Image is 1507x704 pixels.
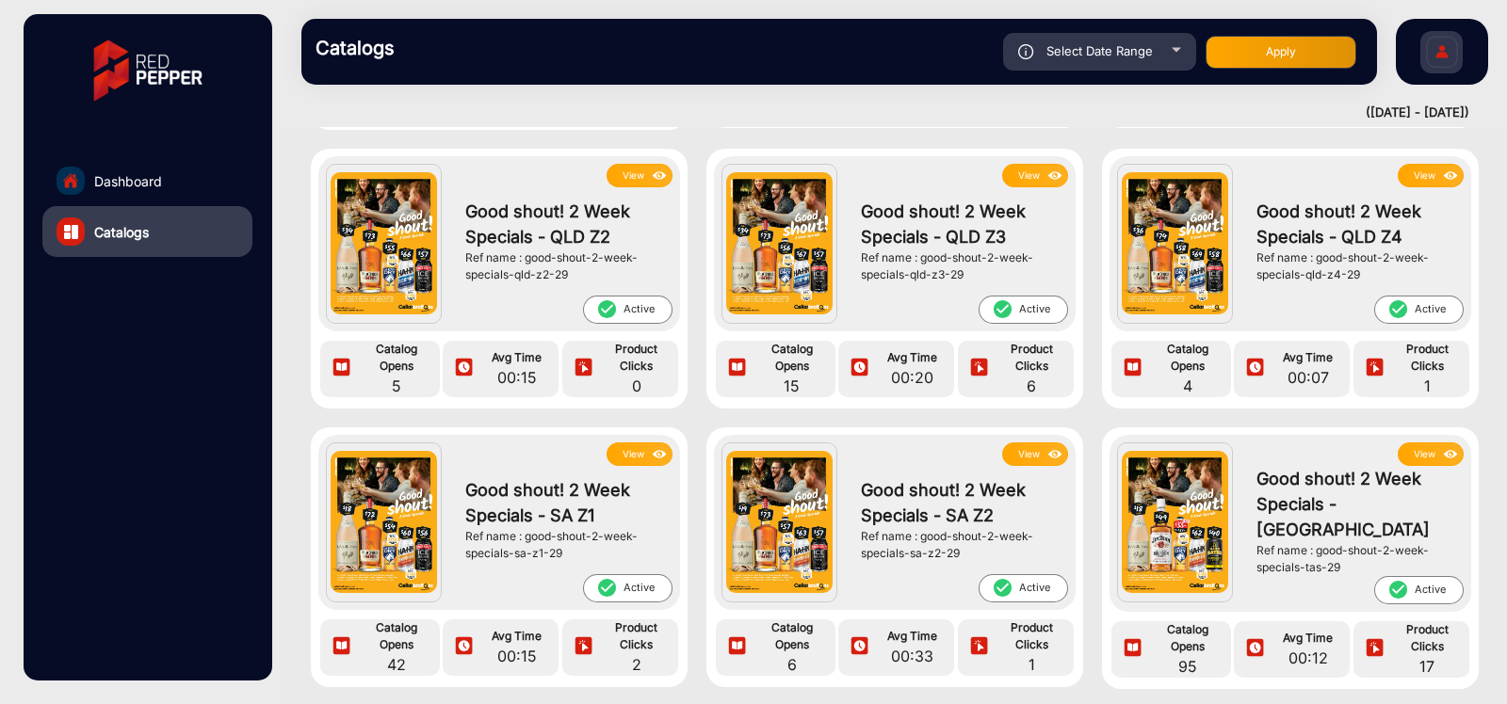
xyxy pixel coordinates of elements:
[599,375,673,397] span: 0
[1256,466,1454,542] span: Good shout! 2 Week Specials - [GEOGRAPHIC_DATA]
[1045,444,1066,465] img: icon
[875,645,949,667] span: 00:33
[599,653,673,676] span: 2
[995,619,1069,653] span: Product Clicks
[1256,249,1454,283] div: Ref name : good-shout-2-week-specials-qld-z4-29
[1387,579,1408,600] mat-icon: check_circle
[1018,44,1034,59] img: icon
[649,166,671,186] img: icon
[1256,199,1454,249] span: Good shout! 2 Week Specials - QLD Z4
[465,249,663,283] div: Ref name : good-shout-2-week-specials-qld-z2-29
[753,653,831,676] span: 6
[331,636,352,658] img: icon
[649,444,671,465] img: icon
[583,574,672,602] span: Active
[465,477,663,528] span: Good shout! 2 Week Specials - SA Z1
[753,375,831,397] span: 15
[1440,444,1462,465] img: icon
[479,628,554,645] span: Avg Time
[1045,166,1066,186] img: icon
[62,172,79,189] img: home
[726,451,833,593] img: Good shout! 2 Week Specials - SA Z2
[1244,358,1266,379] img: icon
[1374,576,1464,604] span: Active
[607,164,672,187] button: Viewicon
[42,206,252,257] a: Catalogs
[861,477,1059,528] span: Good shout! 2 Week Specials - SA Z2
[331,451,437,593] img: Good shout! 2 Week Specials - SA Z1
[726,172,833,314] img: Good shout! 2 Week Specials - QLD Z3
[849,636,870,658] img: icon
[1002,164,1068,187] button: Viewicon
[753,619,831,653] span: Catalog Opens
[875,628,949,645] span: Avg Time
[479,645,554,667] span: 00:15
[861,249,1059,283] div: Ref name : good-shout-2-week-specials-qld-z3-29
[479,349,554,366] span: Avg Time
[968,358,990,379] img: icon
[64,225,78,239] img: catalog
[1122,358,1143,379] img: icon
[753,341,831,375] span: Catalog Opens
[1440,166,1462,186] img: icon
[992,298,1013,320] mat-icon: check_circle
[1398,164,1464,187] button: Viewicon
[80,24,216,118] img: vmg-logo
[1398,442,1464,466] button: Viewicon
[479,366,554,389] span: 00:15
[875,366,949,389] span: 00:20
[992,577,1013,599] mat-icon: check_circle
[596,577,617,599] mat-icon: check_circle
[331,358,352,379] img: icon
[1244,638,1266,660] img: icon
[1271,349,1345,366] span: Avg Time
[573,358,594,379] img: icon
[453,358,475,379] img: icon
[1046,43,1153,58] span: Select Date Range
[1422,22,1462,88] img: Sign%20Up.svg
[599,341,673,375] span: Product Clicks
[599,619,673,653] span: Product Clicks
[1149,375,1226,397] span: 4
[1149,655,1226,678] span: 95
[465,199,663,249] span: Good shout! 2 Week Specials - QLD Z2
[726,358,748,379] img: icon
[1390,655,1465,678] span: 17
[358,653,435,676] span: 42
[861,199,1059,249] span: Good shout! 2 Week Specials - QLD Z3
[1149,341,1226,375] span: Catalog Opens
[726,636,748,658] img: icon
[596,298,617,320] mat-icon: check_circle
[283,104,1469,122] div: ([DATE] - [DATE])
[1390,621,1465,655] span: Product Clicks
[979,574,1068,602] span: Active
[358,375,435,397] span: 5
[968,636,990,658] img: icon
[465,528,663,562] div: Ref name : good-shout-2-week-specials-sa-z1-29
[331,172,437,314] img: Good shout! 2 Week Specials - QLD Z2
[1364,638,1385,660] img: icon
[1390,375,1465,397] span: 1
[573,636,594,658] img: icon
[861,528,1059,562] div: Ref name : good-shout-2-week-specials-sa-z2-29
[1002,442,1068,466] button: Viewicon
[979,296,1068,324] span: Active
[1122,638,1143,660] img: icon
[1387,298,1408,320] mat-icon: check_circle
[1271,630,1345,647] span: Avg Time
[1122,451,1228,593] img: Good shout! 2 Week Specials - TAS
[1374,296,1464,324] span: Active
[1206,36,1356,69] button: Apply
[583,296,672,324] span: Active
[1256,542,1454,576] div: Ref name : good-shout-2-week-specials-tas-29
[42,155,252,206] a: Dashboard
[875,349,949,366] span: Avg Time
[358,619,435,653] span: Catalog Opens
[995,375,1069,397] span: 6
[358,341,435,375] span: Catalog Opens
[316,37,579,59] h3: Catalogs
[995,341,1069,375] span: Product Clicks
[995,653,1069,676] span: 1
[94,171,162,191] span: Dashboard
[1271,366,1345,389] span: 00:07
